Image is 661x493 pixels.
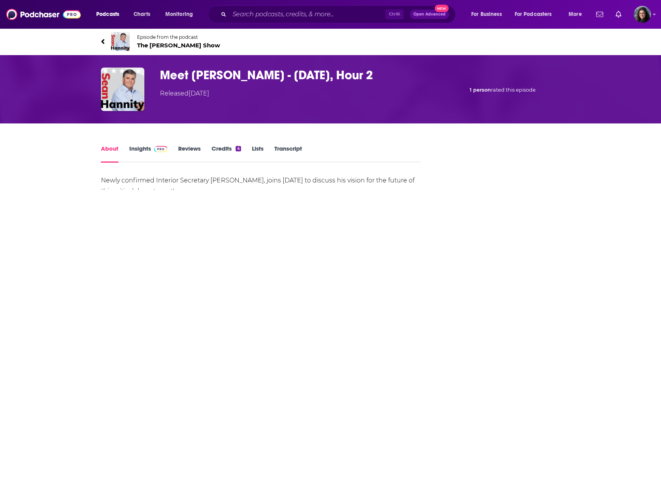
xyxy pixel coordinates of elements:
[470,87,491,93] span: 1 person
[634,6,651,23] span: Logged in as SiobhanvanWyk
[413,12,446,16] span: Open Advanced
[6,7,81,22] img: Podchaser - Follow, Share and Rate Podcasts
[215,5,463,23] div: Search podcasts, credits, & more...
[101,32,560,51] a: The Sean Hannity ShowEpisode from the podcastThe [PERSON_NAME] Show
[129,145,168,163] a: InsightsPodchaser Pro
[252,145,264,163] a: Lists
[160,89,209,98] div: Released [DATE]
[593,8,606,21] a: Show notifications dropdown
[410,10,449,19] button: Open AdvancedNew
[385,9,404,19] span: Ctrl K
[91,8,129,21] button: open menu
[471,9,502,20] span: For Business
[137,42,220,49] span: The [PERSON_NAME] Show
[236,146,241,151] div: 4
[165,9,193,20] span: Monitoring
[134,9,150,20] span: Charts
[101,145,118,163] a: About
[154,146,168,152] img: Podchaser Pro
[466,8,512,21] button: open menu
[274,145,302,163] a: Transcript
[563,8,592,21] button: open menu
[510,8,563,21] button: open menu
[634,6,651,23] img: User Profile
[491,87,536,93] span: rated this episode
[160,68,432,83] h1: Meet Doug Burgum - February 3rd, Hour 2
[128,8,155,21] a: Charts
[96,9,119,20] span: Podcasts
[160,8,203,21] button: open menu
[178,145,201,163] a: Reviews
[569,9,582,20] span: More
[435,5,449,12] span: New
[634,6,651,23] button: Show profile menu
[101,68,144,111] img: Meet Doug Burgum - February 3rd, Hour 2
[101,175,421,197] p: Newly confirmed Interior Secretary [PERSON_NAME], joins [DATE] to discuss his vision for the futu...
[111,32,130,51] img: The Sean Hannity Show
[229,8,385,21] input: Search podcasts, credits, & more...
[212,145,241,163] a: Credits4
[612,8,625,21] a: Show notifications dropdown
[515,9,552,20] span: For Podcasters
[137,34,220,40] span: Episode from the podcast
